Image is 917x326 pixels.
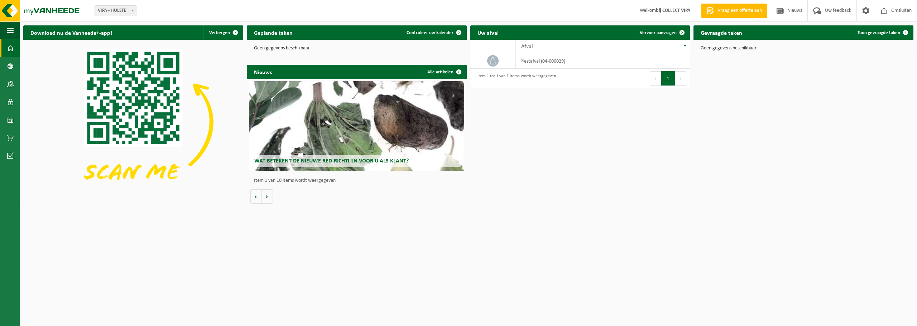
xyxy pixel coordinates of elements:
[254,178,336,183] font: Item 1 van 10 items wordt weergegeven
[30,30,112,36] font: Download nu de Vanheede+-app!
[254,158,409,164] font: Wat betekent de nieuwe RED-richtlijn voor u als klant?
[254,45,311,51] font: Geen gegevens beschikbaar.
[209,30,230,35] font: Verbergen
[98,8,126,13] font: VIPA - HULSTE
[701,30,742,36] font: Gevraagde taken
[675,71,686,86] button: Volgende
[825,8,851,13] font: Uw feedback
[634,25,689,40] a: Vervoer aanvragen
[521,58,565,64] font: restafval (04-000029)
[254,30,293,36] font: Geplande taken
[95,5,136,16] span: VIPA - HULSTE
[203,25,243,40] button: Verbergen
[717,8,762,13] font: Vraag een offerte aan
[640,8,656,13] font: Welkom
[477,74,556,78] font: Item 1 tot 1 van 1 items wordt weergegeven
[852,25,913,40] a: Toon gevraagde taken
[650,71,661,86] button: Vorig
[701,45,758,51] font: Geen gegevens beschikbaar.
[661,71,675,86] button: 1
[477,30,499,36] font: Uw afval
[407,30,453,35] font: Controleer uw kalender
[701,4,767,18] a: Vraag een offerte aan
[254,70,272,76] font: Nieuws
[249,81,464,171] a: Wat betekent de nieuwe RED-richtlijn voor u als klant?
[891,8,912,13] font: Omsluiten
[427,70,453,74] font: Alle artikelen
[23,40,243,204] img: Download de VHEPlus-app
[656,8,690,13] font: bij COLLECT VIPA
[401,25,466,40] a: Controleer uw kalender
[640,30,677,35] font: Vervoer aanvragen
[667,76,669,82] font: 1
[858,30,900,35] font: Toon gevraagde taken
[521,44,533,49] font: Afval
[787,8,802,13] font: Nieuws
[95,6,136,16] span: VIPA - HULSTE
[422,65,466,79] a: Alle artikelen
